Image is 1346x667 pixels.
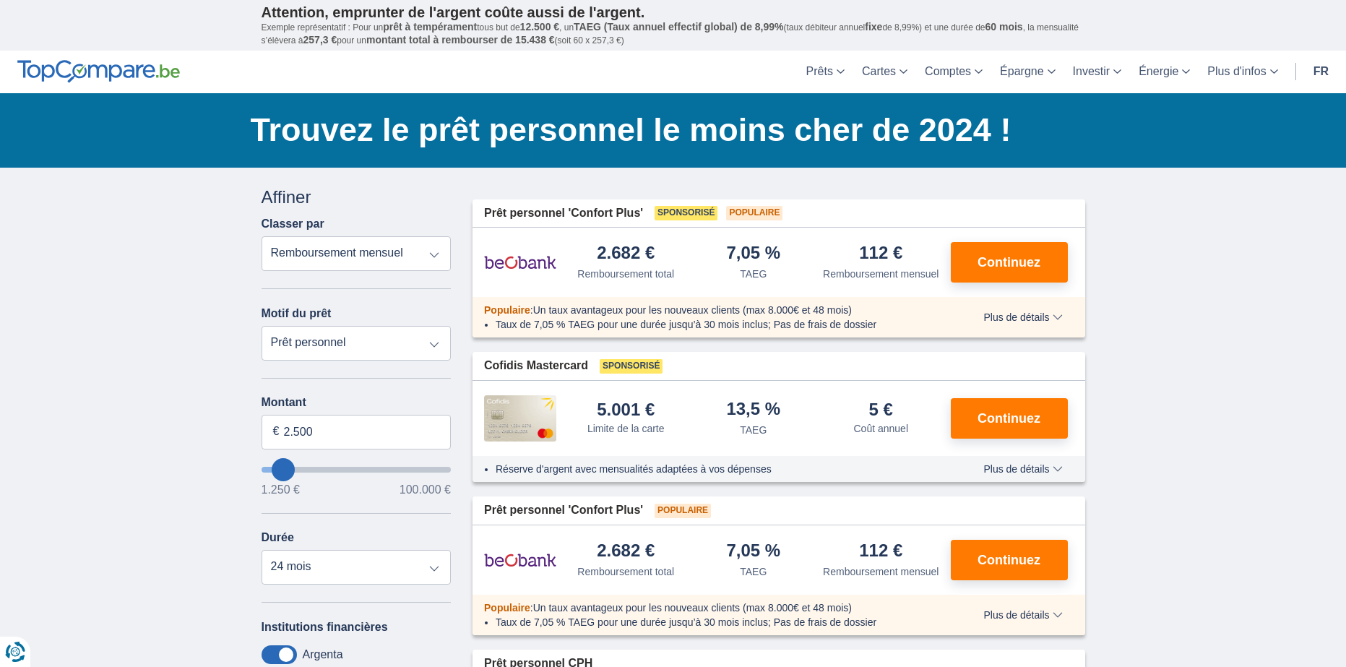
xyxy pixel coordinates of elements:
input: wantToBorrow [262,467,452,473]
a: Énergie [1130,51,1199,93]
div: Remboursement total [577,564,674,579]
div: 112 € [859,542,902,561]
span: Continuez [978,554,1040,567]
span: Populaire [655,504,711,518]
li: Taux de 7,05 % TAEG pour une durée jusqu’à 30 mois inclus; Pas de frais de dossier [496,317,941,332]
label: Motif du prêt [262,307,332,320]
label: Durée [262,531,294,544]
span: Sponsorisé [655,206,717,220]
img: TopCompare [17,60,180,83]
button: Plus de détails [972,609,1073,621]
label: Montant [262,396,452,409]
div: 2.682 € [597,244,655,264]
span: TAEG (Taux annuel effectif global) de 8,99% [574,21,783,33]
span: € [273,423,280,440]
span: 12.500 € [520,21,560,33]
span: Plus de détails [983,464,1062,474]
div: 5.001 € [597,401,655,418]
li: Taux de 7,05 % TAEG pour une durée jusqu’à 30 mois inclus; Pas de frais de dossier [496,615,941,629]
span: Un taux avantageux pour les nouveaux clients (max 8.000€ et 48 mois) [533,304,852,316]
img: pret personnel Cofidis CC [484,395,556,442]
li: Réserve d'argent avec mensualités adaptées à vos dépenses [496,462,941,476]
span: Un taux avantageux pour les nouveaux clients (max 8.000€ et 48 mois) [533,602,852,614]
span: prêt à tempérament [383,21,477,33]
span: Sponsorisé [600,359,663,374]
span: Populaire [484,602,530,614]
span: Plus de détails [983,610,1062,620]
a: fr [1305,51,1337,93]
span: 100.000 € [400,484,451,496]
div: : [473,303,953,317]
div: 7,05 % [726,542,780,561]
div: 112 € [859,244,902,264]
span: 60 mois [985,21,1023,33]
div: Remboursement mensuel [823,564,939,579]
div: Coût annuel [853,421,908,436]
h1: Trouvez le prêt personnel le moins cher de 2024 ! [251,108,1085,152]
button: Continuez [951,242,1068,283]
span: montant total à rembourser de 15.438 € [366,34,555,46]
span: fixe [865,21,882,33]
span: Continuez [978,412,1040,425]
span: 1.250 € [262,484,300,496]
span: Populaire [726,206,782,220]
button: Plus de détails [972,311,1073,323]
button: Plus de détails [972,463,1073,475]
div: 13,5 % [726,400,780,420]
span: Plus de détails [983,312,1062,322]
div: Remboursement total [577,267,674,281]
a: Cartes [853,51,916,93]
div: TAEG [740,564,767,579]
div: 7,05 % [726,244,780,264]
img: pret personnel Beobank [484,244,556,280]
img: pret personnel Beobank [484,542,556,578]
label: Argenta [303,648,343,661]
button: Continuez [951,398,1068,439]
button: Continuez [951,540,1068,580]
span: 257,3 € [303,34,337,46]
div: Limite de la carte [587,421,665,436]
a: Investir [1064,51,1131,93]
div: Remboursement mensuel [823,267,939,281]
span: Prêt personnel 'Confort Plus' [484,502,643,519]
p: Attention, emprunter de l'argent coûte aussi de l'argent. [262,4,1085,21]
a: Plus d'infos [1199,51,1286,93]
label: Classer par [262,218,324,231]
span: Prêt personnel 'Confort Plus' [484,205,643,222]
a: Comptes [916,51,991,93]
div: Affiner [262,185,452,210]
div: TAEG [740,423,767,437]
span: Populaire [484,304,530,316]
div: 5 € [869,401,893,418]
p: Exemple représentatif : Pour un tous but de , un (taux débiteur annuel de 8,99%) et une durée de ... [262,21,1085,47]
label: Institutions financières [262,621,388,634]
span: Continuez [978,256,1040,269]
div: : [473,601,953,615]
a: Épargne [991,51,1064,93]
span: Cofidis Mastercard [484,358,588,374]
div: 2.682 € [597,542,655,561]
a: Prêts [798,51,853,93]
div: TAEG [740,267,767,281]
